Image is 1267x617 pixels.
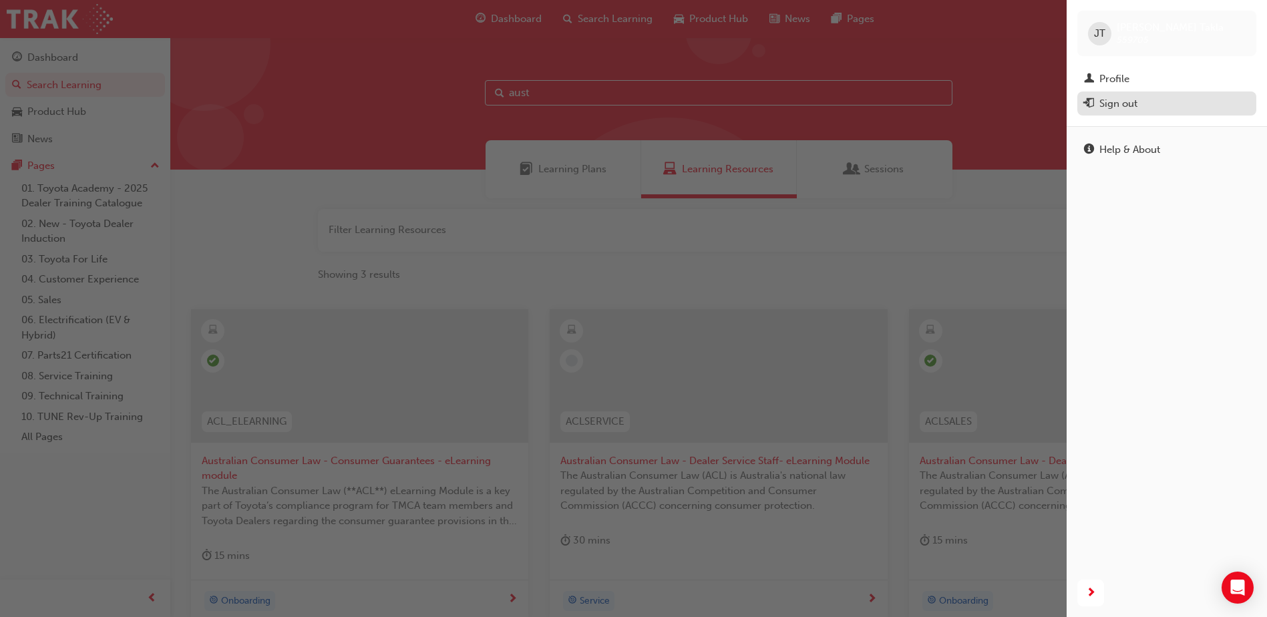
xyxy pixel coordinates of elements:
div: Open Intercom Messenger [1222,572,1254,604]
span: next-icon [1086,585,1096,602]
div: Help & About [1099,142,1160,158]
div: Sign out [1099,96,1137,112]
div: Profile [1099,71,1129,87]
span: 559705 [1117,34,1149,45]
span: info-icon [1084,144,1094,156]
a: Help & About [1077,138,1256,162]
span: exit-icon [1084,98,1094,110]
a: Profile [1077,67,1256,91]
span: JT [1094,26,1105,41]
button: Sign out [1077,91,1256,116]
span: man-icon [1084,73,1094,85]
span: [PERSON_NAME] Takla [1117,21,1224,33]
